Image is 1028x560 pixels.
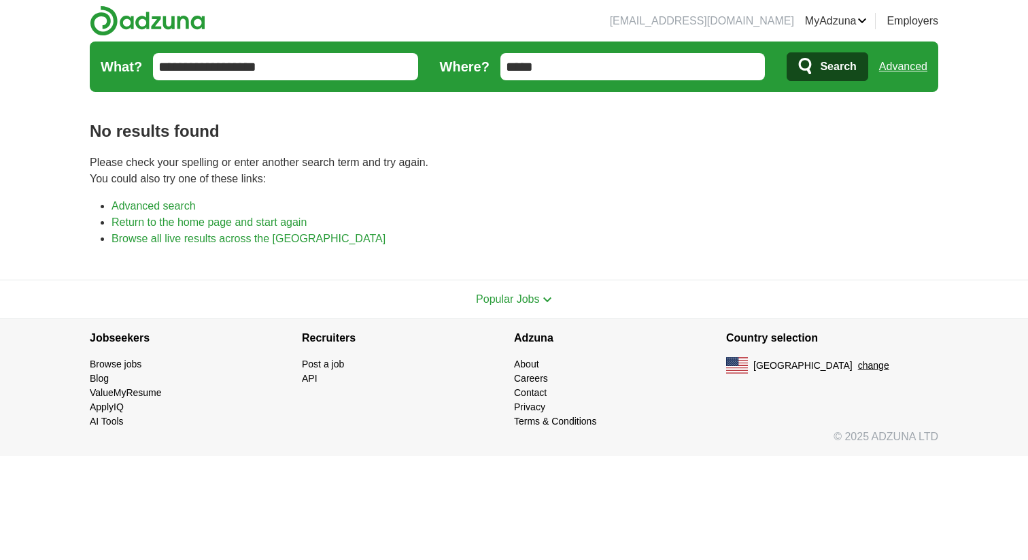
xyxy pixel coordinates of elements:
[753,359,853,373] span: [GEOGRAPHIC_DATA]
[726,357,748,374] img: US flag
[90,416,124,427] a: AI Tools
[302,359,344,369] a: Post a job
[514,359,539,369] a: About
[90,359,141,369] a: Browse jobs
[101,56,142,77] label: What?
[90,387,162,398] a: ValueMyResume
[514,387,547,398] a: Contact
[90,154,938,187] p: Please check your spelling or enter another search term and try again. You could also try one of ...
[440,56,490,77] label: Where?
[90,401,124,412] a: ApplyIQ
[112,200,196,212] a: Advanced search
[726,319,938,357] h4: Country selection
[90,5,205,36] img: Adzuna logo
[514,401,545,412] a: Privacy
[610,13,794,29] li: [EMAIL_ADDRESS][DOMAIN_NAME]
[805,13,868,29] a: MyAdzuna
[112,233,385,244] a: Browse all live results across the [GEOGRAPHIC_DATA]
[90,373,109,384] a: Blog
[112,216,307,228] a: Return to the home page and start again
[879,53,927,80] a: Advanced
[858,359,889,373] button: change
[79,429,949,456] div: © 2025 ADZUNA LTD
[302,373,318,384] a: API
[90,119,938,144] h1: No results found
[787,52,868,81] button: Search
[820,53,856,80] span: Search
[514,373,548,384] a: Careers
[476,293,539,305] span: Popular Jobs
[887,13,938,29] a: Employers
[543,297,552,303] img: toggle icon
[514,416,596,427] a: Terms & Conditions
